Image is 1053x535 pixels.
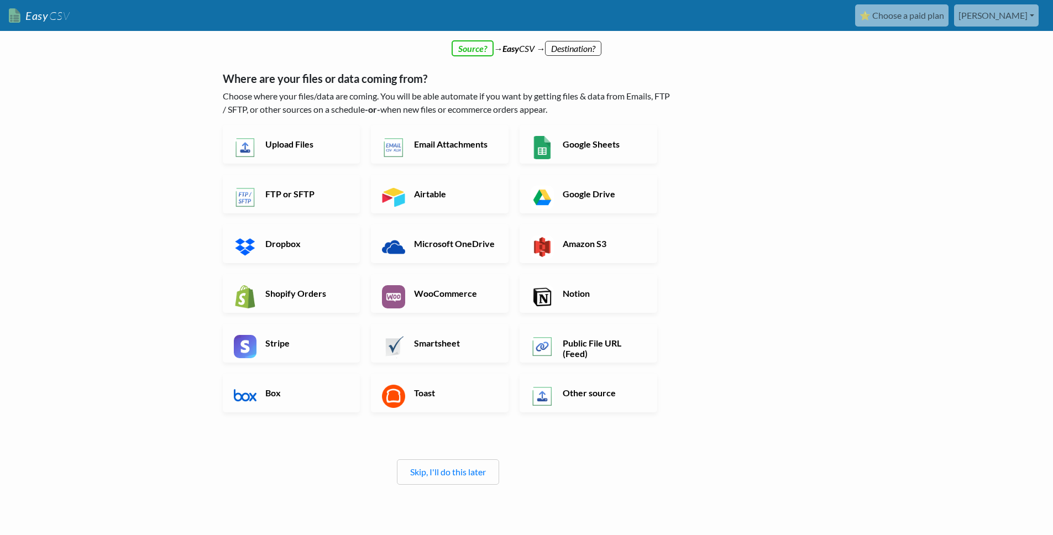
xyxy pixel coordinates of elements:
h6: Other source [560,387,647,398]
a: WooCommerce [371,274,509,313]
h6: Upload Files [263,139,349,149]
h5: Where are your files or data coming from? [223,72,673,85]
h6: Google Drive [560,188,647,199]
h6: Airtable [411,188,498,199]
a: Email Attachments [371,125,509,164]
a: Notion [520,274,657,313]
img: Email New CSV or XLSX File App & API [382,136,405,159]
a: Microsoft OneDrive [371,224,509,263]
img: Box App & API [234,385,257,408]
img: Smartsheet App & API [382,335,405,358]
img: Dropbox App & API [234,235,257,259]
img: WooCommerce App & API [382,285,405,308]
h6: FTP or SFTP [263,188,349,199]
a: Dropbox [223,224,360,263]
a: Other source [520,374,657,412]
a: Google Drive [520,175,657,213]
h6: Public File URL (Feed) [560,338,647,359]
h6: Google Sheets [560,139,647,149]
img: Other Source App & API [531,385,554,408]
a: Box [223,374,360,412]
h6: WooCommerce [411,288,498,298]
a: Amazon S3 [520,224,657,263]
a: Toast [371,374,509,412]
h6: Amazon S3 [560,238,647,249]
h6: Notion [560,288,647,298]
img: Google Sheets App & API [531,136,554,159]
a: Airtable [371,175,509,213]
h6: Microsoft OneDrive [411,238,498,249]
a: Stripe [223,324,360,363]
h6: Box [263,387,349,398]
img: Public File URL App & API [531,335,554,358]
a: EasyCSV [9,4,70,27]
a: Upload Files [223,125,360,164]
a: Public File URL (Feed) [520,324,657,363]
img: Airtable App & API [382,186,405,209]
img: Stripe App & API [234,335,257,358]
img: Google Drive App & API [531,186,554,209]
a: Google Sheets [520,125,657,164]
a: Skip, I'll do this later [410,466,486,477]
a: Shopify Orders [223,274,360,313]
h6: Toast [411,387,498,398]
div: → CSV → [212,31,842,55]
img: Shopify App & API [234,285,257,308]
img: Upload Files App & API [234,136,257,159]
b: -or- [365,104,380,114]
h6: Dropbox [263,238,349,249]
h6: Stripe [263,338,349,348]
img: FTP or SFTP App & API [234,186,257,209]
h6: Smartsheet [411,338,498,348]
span: CSV [48,9,70,23]
img: Notion App & API [531,285,554,308]
a: [PERSON_NAME] [954,4,1039,27]
p: Choose where your files/data are coming. You will be able automate if you want by getting files &... [223,90,673,116]
img: Microsoft OneDrive App & API [382,235,405,259]
h6: Shopify Orders [263,288,349,298]
a: ⭐ Choose a paid plan [855,4,949,27]
h6: Email Attachments [411,139,498,149]
img: Toast App & API [382,385,405,408]
img: Amazon S3 App & API [531,235,554,259]
a: FTP or SFTP [223,175,360,213]
a: Smartsheet [371,324,509,363]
